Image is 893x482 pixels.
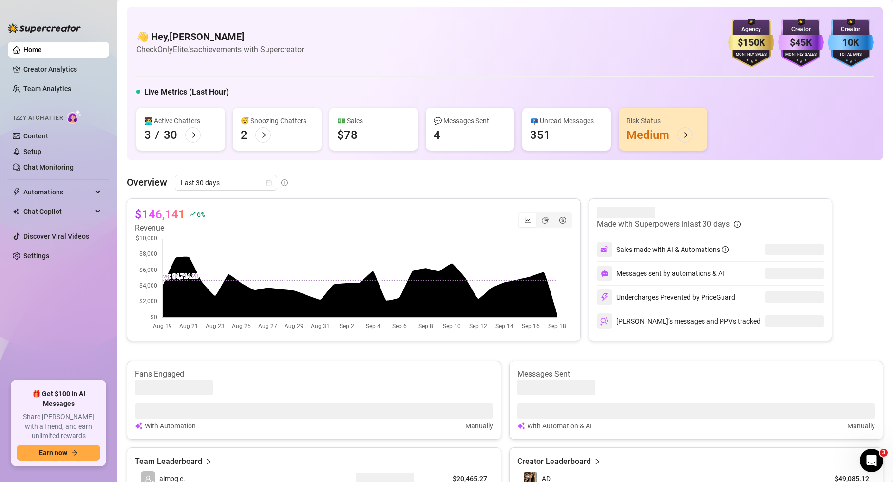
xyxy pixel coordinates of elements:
[144,127,151,143] div: 3
[8,23,81,33] img: logo-BBDzfeDw.svg
[594,456,601,467] span: right
[828,19,874,67] img: blue-badge-DgoSNQY1.svg
[135,369,493,380] article: Fans Engaged
[23,204,93,219] span: Chat Copilot
[616,244,729,255] div: Sales made with AI & Automations
[778,25,824,34] div: Creator
[524,217,531,224] span: line-chart
[17,445,100,461] button: Earn nowarrow-right
[189,211,196,218] span: rise
[23,232,89,240] a: Discover Viral Videos
[23,132,48,140] a: Content
[135,207,185,222] article: $146,141
[600,317,609,326] img: svg%3e
[39,449,67,457] span: Earn now
[527,421,592,431] article: With Automation & AI
[23,85,71,93] a: Team Analytics
[145,421,196,431] article: With Automation
[164,127,177,143] div: 30
[517,421,525,431] img: svg%3e
[627,116,700,126] div: Risk Status
[465,421,493,431] article: Manually
[145,475,152,482] span: user
[597,289,735,305] div: Undercharges Prevented by PriceGuard
[728,52,774,58] div: Monthly Sales
[600,245,609,254] img: svg%3e
[597,266,724,281] div: Messages sent by automations & AI
[880,449,888,457] span: 3
[517,456,591,467] article: Creator Leaderboard
[778,52,824,58] div: Monthly Sales
[190,132,196,138] span: arrow-right
[67,110,82,124] img: AI Chatter
[13,188,20,196] span: thunderbolt
[778,35,824,50] div: $45K
[600,293,609,302] img: svg%3e
[23,184,93,200] span: Automations
[828,52,874,58] div: Total Fans
[337,116,410,126] div: 💵 Sales
[144,86,229,98] h5: Live Metrics (Last Hour)
[518,212,572,228] div: segmented control
[847,421,875,431] article: Manually
[734,221,741,228] span: info-circle
[281,179,288,186] span: info-circle
[828,35,874,50] div: 10K
[241,127,247,143] div: 2
[14,114,63,123] span: Izzy AI Chatter
[71,449,78,456] span: arrow-right
[682,132,688,138] span: arrow-right
[530,116,603,126] div: 📪 Unread Messages
[205,456,212,467] span: right
[23,148,41,155] a: Setup
[135,222,204,234] article: Revenue
[181,175,271,190] span: Last 30 days
[136,30,304,43] h4: 👋 Hey, [PERSON_NAME]
[260,132,266,138] span: arrow-right
[23,46,42,54] a: Home
[828,25,874,34] div: Creator
[23,163,74,171] a: Chat Monitoring
[597,313,760,329] div: [PERSON_NAME]’s messages and PPVs tracked
[17,412,100,441] span: Share [PERSON_NAME] with a friend, and earn unlimited rewards
[135,456,202,467] article: Team Leaderboard
[530,127,551,143] div: 351
[241,116,314,126] div: 😴 Snoozing Chatters
[13,208,19,215] img: Chat Copilot
[135,421,143,431] img: svg%3e
[778,19,824,67] img: purple-badge-B9DA21FR.svg
[127,175,167,190] article: Overview
[722,246,729,253] span: info-circle
[860,449,883,472] iframe: Intercom live chat
[597,218,730,230] article: Made with Superpowers in last 30 days
[266,180,272,186] span: calendar
[434,116,507,126] div: 💬 Messages Sent
[136,43,304,56] article: Check OnlyElite.'s achievements with Supercreator
[197,210,204,219] span: 6 %
[728,35,774,50] div: $150K
[517,369,875,380] article: Messages Sent
[728,25,774,34] div: Agency
[728,19,774,67] img: gold-badge-CigiZidd.svg
[144,116,217,126] div: 👩‍💻 Active Chatters
[23,252,49,260] a: Settings
[434,127,440,143] div: 4
[17,389,100,408] span: 🎁 Get $100 in AI Messages
[601,270,608,277] img: svg%3e
[542,217,549,224] span: pie-chart
[337,127,358,143] div: $78
[23,61,101,77] a: Creator Analytics
[559,217,566,224] span: dollar-circle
